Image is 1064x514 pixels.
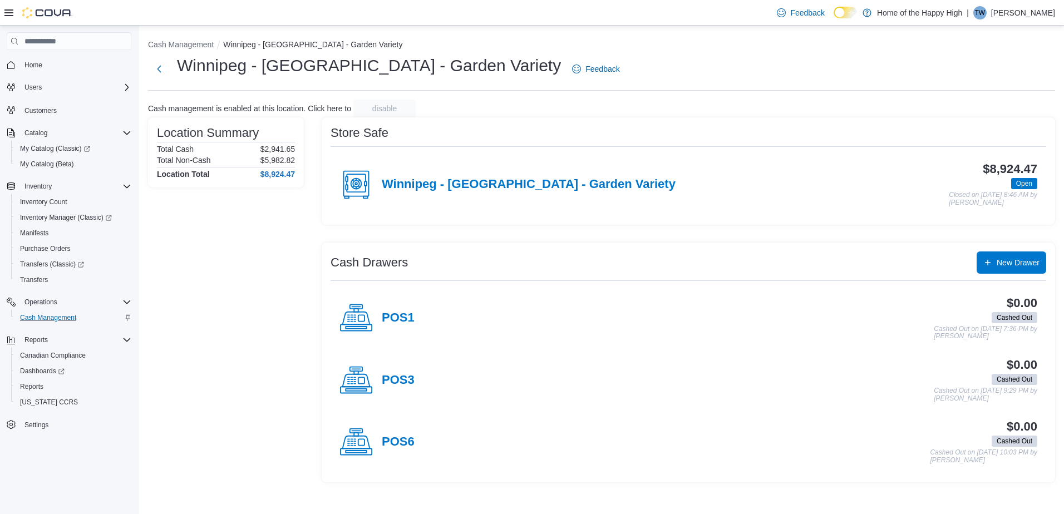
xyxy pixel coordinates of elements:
[24,106,57,115] span: Customers
[16,195,131,209] span: Inventory Count
[16,195,72,209] a: Inventory Count
[20,333,52,347] button: Reports
[260,145,295,154] p: $2,941.65
[16,396,131,409] span: Washington CCRS
[20,313,76,322] span: Cash Management
[2,80,136,95] button: Users
[949,191,1037,206] p: Closed on [DATE] 8:46 AM by [PERSON_NAME]
[16,157,131,171] span: My Catalog (Beta)
[16,226,53,240] a: Manifests
[331,126,388,140] h3: Store Safe
[790,7,824,18] span: Feedback
[930,449,1037,464] p: Cashed Out on [DATE] 10:03 PM by [PERSON_NAME]
[16,242,75,255] a: Purchase Orders
[834,18,834,19] span: Dark Mode
[1016,179,1032,189] span: Open
[372,103,397,114] span: disable
[997,313,1032,323] span: Cashed Out
[11,310,136,325] button: Cash Management
[877,6,962,19] p: Home of the Happy High
[16,311,131,324] span: Cash Management
[20,382,43,391] span: Reports
[11,194,136,210] button: Inventory Count
[382,311,415,325] h4: POS1
[2,294,136,310] button: Operations
[11,379,136,394] button: Reports
[223,40,402,49] button: Winnipeg - [GEOGRAPHIC_DATA] - Garden Variety
[11,241,136,256] button: Purchase Orders
[20,295,131,309] span: Operations
[11,272,136,288] button: Transfers
[20,126,52,140] button: Catalog
[16,142,95,155] a: My Catalog (Classic)
[11,348,136,363] button: Canadian Compliance
[1007,420,1037,433] h3: $0.00
[20,229,48,238] span: Manifests
[16,157,78,171] a: My Catalog (Beta)
[16,242,131,255] span: Purchase Orders
[148,39,1055,52] nav: An example of EuiBreadcrumbs
[11,394,136,410] button: [US_STATE] CCRS
[24,83,42,92] span: Users
[20,126,131,140] span: Catalog
[20,180,131,193] span: Inventory
[16,258,131,271] span: Transfers (Classic)
[24,298,57,307] span: Operations
[177,55,561,77] h1: Winnipeg - [GEOGRAPHIC_DATA] - Garden Variety
[568,58,624,80] a: Feedback
[20,275,48,284] span: Transfers
[22,7,72,18] img: Cova
[16,311,81,324] a: Cash Management
[24,421,48,429] span: Settings
[157,170,210,179] h4: Location Total
[2,57,136,73] button: Home
[157,126,259,140] h3: Location Summary
[997,374,1032,384] span: Cashed Out
[20,160,74,169] span: My Catalog (Beta)
[11,256,136,272] a: Transfers (Classic)
[16,380,48,393] a: Reports
[20,295,62,309] button: Operations
[834,7,857,18] input: Dark Mode
[24,61,42,70] span: Home
[16,211,116,224] a: Inventory Manager (Classic)
[148,40,214,49] button: Cash Management
[1011,178,1037,189] span: Open
[772,2,829,24] a: Feedback
[24,335,48,344] span: Reports
[157,145,194,154] h6: Total Cash
[983,162,1037,176] h3: $8,924.47
[934,387,1037,402] p: Cashed Out on [DATE] 9:29 PM by [PERSON_NAME]
[16,273,131,286] span: Transfers
[16,273,52,286] a: Transfers
[16,364,131,378] span: Dashboards
[11,210,136,225] a: Inventory Manager (Classic)
[967,6,969,19] p: |
[20,418,53,432] a: Settings
[975,6,986,19] span: TW
[7,52,131,462] nav: Complex example
[148,104,351,113] p: Cash management is enabled at this location. Click here to
[2,102,136,118] button: Customers
[353,100,416,117] button: disable
[934,325,1037,340] p: Cashed Out on [DATE] 7:36 PM by [PERSON_NAME]
[20,197,67,206] span: Inventory Count
[20,104,61,117] a: Customers
[11,141,136,156] a: My Catalog (Classic)
[24,182,52,191] span: Inventory
[20,81,131,94] span: Users
[20,244,71,253] span: Purchase Orders
[16,380,131,393] span: Reports
[16,211,131,224] span: Inventory Manager (Classic)
[11,156,136,172] button: My Catalog (Beta)
[2,125,136,141] button: Catalog
[16,349,90,362] a: Canadian Compliance
[20,333,131,347] span: Reports
[11,363,136,379] a: Dashboards
[20,58,47,72] a: Home
[992,312,1037,323] span: Cashed Out
[973,6,987,19] div: Tim Weakley
[16,349,131,362] span: Canadian Compliance
[20,180,56,193] button: Inventory
[11,225,136,241] button: Manifests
